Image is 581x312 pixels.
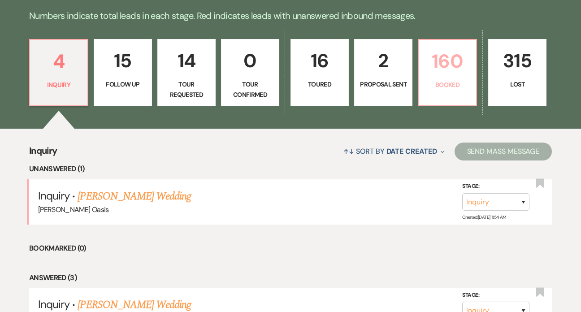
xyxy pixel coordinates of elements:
[494,79,541,89] p: Lost
[35,46,82,76] p: 4
[343,147,354,156] span: ↑↓
[360,46,407,76] p: 2
[418,39,477,106] a: 160Booked
[163,79,210,100] p: Tour Requested
[354,39,412,106] a: 2Proposal Sent
[360,79,407,89] p: Proposal Sent
[462,214,506,220] span: Created: [DATE] 11:54 AM
[455,143,552,160] button: Send Mass Message
[157,39,216,106] a: 14Tour Requested
[221,39,279,106] a: 0Tour Confirmed
[94,39,152,106] a: 15Follow Up
[100,46,146,76] p: 15
[100,79,146,89] p: Follow Up
[488,39,546,106] a: 315Lost
[29,163,552,175] li: Unanswered (1)
[29,39,88,106] a: 4Inquiry
[424,46,471,76] p: 160
[38,189,69,203] span: Inquiry
[386,147,437,156] span: Date Created
[38,297,69,311] span: Inquiry
[462,182,529,191] label: Stage:
[296,46,343,76] p: 16
[38,205,109,214] span: [PERSON_NAME] Oasis
[340,139,447,163] button: Sort By Date Created
[296,79,343,89] p: Toured
[163,46,210,76] p: 14
[78,188,191,204] a: [PERSON_NAME] Wedding
[424,80,471,90] p: Booked
[494,46,541,76] p: 315
[29,144,57,163] span: Inquiry
[35,80,82,90] p: Inquiry
[462,290,529,300] label: Stage:
[29,272,552,284] li: Answered (3)
[227,46,273,76] p: 0
[29,243,552,254] li: Bookmarked (0)
[290,39,349,106] a: 16Toured
[227,79,273,100] p: Tour Confirmed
